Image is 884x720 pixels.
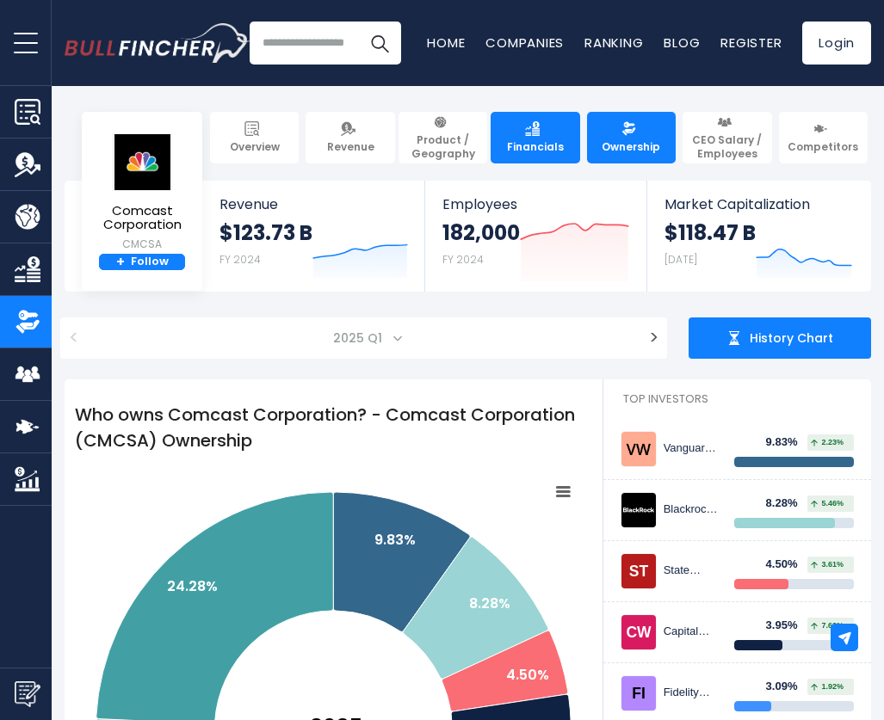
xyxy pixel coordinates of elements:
a: Ranking [584,34,643,52]
div: 3.95% [766,618,808,633]
div: 3.09% [766,680,808,694]
a: +Follow [99,254,185,271]
small: FY 2024 [219,252,261,267]
div: 8.28% [766,496,808,511]
button: Search [358,22,401,65]
span: 2025 Q1 [326,326,393,350]
div: Fidelity Investments (FMR) [664,686,721,700]
span: Revenue [327,140,374,154]
span: Revenue [219,196,408,212]
a: Go to homepage [65,23,250,63]
strong: $123.73 B [219,219,312,246]
text: 8.28% [469,594,510,613]
span: Competitors [788,140,858,154]
span: Product / Geography [406,133,479,160]
div: State Street Corp [664,563,721,578]
img: Bullfincher logo [65,23,250,63]
div: 9.83% [766,435,808,450]
h1: Who owns Comcast Corporation? - Comcast Corporation (CMCSA) Ownership [65,391,603,464]
a: Employees 182,000 FY 2024 [425,181,646,292]
span: Comcast Corporation [91,204,193,232]
a: Comcast Corporation CMCSA [90,132,194,254]
span: 3.61% [811,561,844,569]
div: Blackrock, Inc [664,502,721,517]
text: 9.83% [374,530,416,550]
strong: $118.47 B [665,219,756,246]
span: History Chart [750,330,833,346]
span: 7.62% [811,622,844,630]
a: Blog [664,34,700,52]
span: Market Capitalization [665,196,852,212]
a: Ownership [587,112,676,163]
span: 2025 Q1 [96,317,632,359]
a: Companies [485,34,564,52]
h2: Top Investors [603,379,871,419]
strong: + [116,255,125,270]
a: Login [802,22,871,65]
a: Product / Geography [399,112,487,163]
a: Revenue $123.73 B FY 2024 [202,181,425,292]
a: Revenue [306,112,394,163]
a: CEO Salary / Employees [683,112,771,163]
small: [DATE] [665,252,697,267]
span: Financials [507,140,564,154]
img: history chart [727,331,741,345]
a: Market Capitalization $118.47 B [DATE] [647,181,869,292]
span: Ownership [602,140,660,154]
span: Employees [442,196,629,212]
div: Vanguard Group Inc [664,441,721,456]
span: 5.46% [811,500,844,508]
a: Financials [491,112,579,163]
div: Capital World Investors [664,625,721,639]
a: Competitors [779,112,868,163]
a: Register [720,34,782,52]
button: > [640,317,667,359]
span: 1.92% [811,683,844,691]
small: FY 2024 [442,252,484,267]
small: CMCSA [91,237,193,252]
button: < [60,317,88,359]
a: Overview [210,112,299,163]
a: Home [427,34,465,52]
text: 24.28% [167,576,218,596]
span: Overview [230,140,280,154]
text: 4.50% [506,665,549,685]
span: CEO Salary / Employees [690,133,763,160]
img: CMCSA logo [112,133,172,191]
div: 4.50% [766,557,808,572]
img: Ownership [15,309,40,335]
strong: 182,000 [442,219,520,246]
span: 2.23% [811,439,844,446]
